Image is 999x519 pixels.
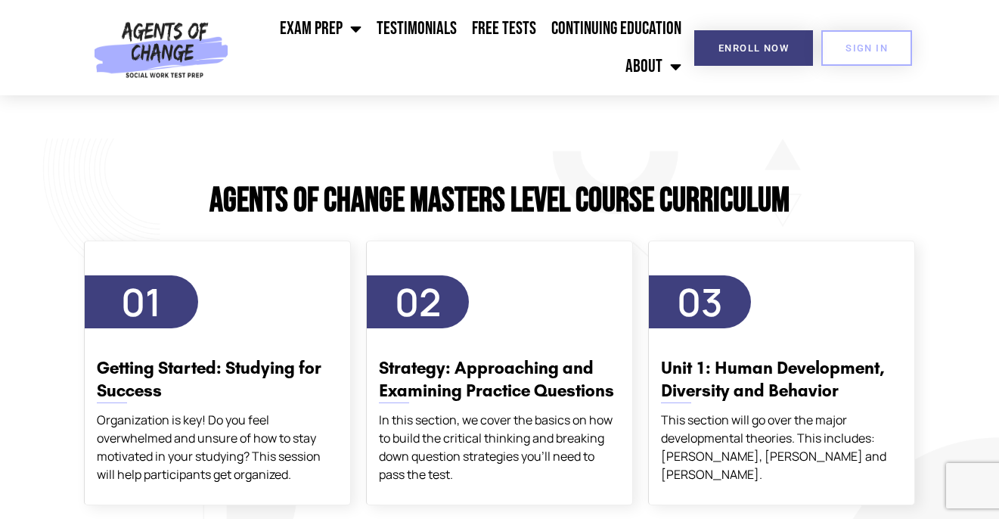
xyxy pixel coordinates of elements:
a: Enroll Now [694,30,813,66]
a: Exam Prep [272,10,369,48]
nav: Menu [235,10,689,85]
a: Free Tests [464,10,544,48]
span: 02 [395,276,441,328]
h3: Strategy: Approaching and Examining Practice Questions [379,357,620,402]
h2: Agents of Change Masters Level Course Curriculum [76,184,923,218]
div: This section will go over the major developmental theories. This includes: [PERSON_NAME], [PERSON... [661,411,902,483]
h3: Getting Started: Studying for Success [97,357,338,402]
span: 03 [677,276,723,328]
a: Testimonials [369,10,464,48]
a: Continuing Education [544,10,689,48]
a: About [618,48,689,85]
h3: Unit 1: Human Development, Diversity and Behavior [661,357,902,402]
a: SIGN IN [821,30,912,66]
div: Organization is key! Do you feel overwhelmed and unsure of how to stay motivated in your studying... [97,411,338,483]
span: Enroll Now [718,43,789,53]
span: 01 [121,276,161,328]
div: In this section, we cover the basics on how to build the critical thinking and breaking down ques... [379,411,620,483]
span: SIGN IN [845,43,888,53]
